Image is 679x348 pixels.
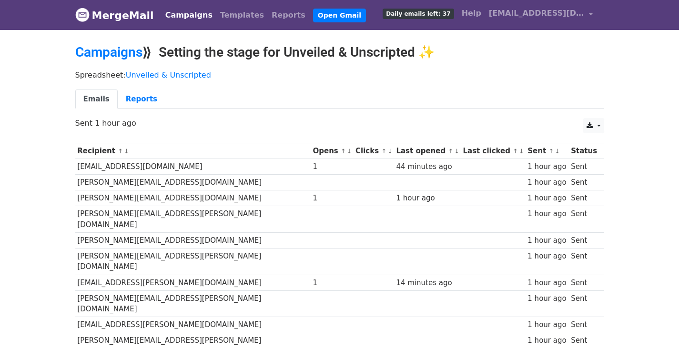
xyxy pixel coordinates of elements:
[268,6,309,25] a: Reports
[485,4,597,26] a: [EMAIL_ADDRESS][DOMAIN_NAME]
[75,5,154,25] a: MergeMail
[75,8,90,22] img: MergeMail logo
[458,4,485,23] a: Help
[461,143,526,159] th: Last clicked
[527,251,566,262] div: 1 hour ago
[75,44,142,60] a: Campaigns
[118,89,165,109] a: Reports
[568,206,599,233] td: Sent
[162,6,216,25] a: Campaigns
[75,249,311,275] td: [PERSON_NAME][EMAIL_ADDRESS][PERSON_NAME][DOMAIN_NAME]
[75,317,311,333] td: [EMAIL_ADDRESS][PERSON_NAME][DOMAIN_NAME]
[75,175,311,190] td: [PERSON_NAME][EMAIL_ADDRESS][DOMAIN_NAME]
[526,143,569,159] th: Sent
[313,278,351,288] div: 1
[519,148,524,155] a: ↓
[75,190,311,206] td: [PERSON_NAME][EMAIL_ADDRESS][DOMAIN_NAME]
[489,8,584,19] span: [EMAIL_ADDRESS][DOMAIN_NAME]
[313,9,366,22] a: Open Gmail
[568,275,599,290] td: Sent
[568,249,599,275] td: Sent
[75,206,311,233] td: [PERSON_NAME][EMAIL_ADDRESS][PERSON_NAME][DOMAIN_NAME]
[454,148,459,155] a: ↓
[311,143,354,159] th: Opens
[568,159,599,175] td: Sent
[396,193,458,204] div: 1 hour ago
[75,143,311,159] th: Recipient
[75,70,604,80] p: Spreadsheet:
[527,193,566,204] div: 1 hour ago
[118,148,123,155] a: ↑
[396,278,458,288] div: 14 minutes ago
[448,148,453,155] a: ↑
[568,190,599,206] td: Sent
[527,235,566,246] div: 1 hour ago
[513,148,518,155] a: ↑
[124,148,129,155] a: ↓
[396,161,458,172] div: 44 minutes ago
[394,143,461,159] th: Last opened
[75,233,311,249] td: [PERSON_NAME][EMAIL_ADDRESS][DOMAIN_NAME]
[75,89,118,109] a: Emails
[379,4,457,23] a: Daily emails left: 37
[347,148,352,155] a: ↓
[568,175,599,190] td: Sent
[527,293,566,304] div: 1 hour ago
[341,148,346,155] a: ↑
[381,148,386,155] a: ↑
[75,159,311,175] td: [EMAIL_ADDRESS][DOMAIN_NAME]
[313,161,351,172] div: 1
[126,70,211,80] a: Unveiled & Unscripted
[313,193,351,204] div: 1
[75,44,604,60] h2: ⟫ Setting the stage for Unveiled & Unscripted ✨
[568,290,599,317] td: Sent
[527,278,566,288] div: 1 hour ago
[527,335,566,346] div: 1 hour ago
[216,6,268,25] a: Templates
[555,148,560,155] a: ↓
[353,143,394,159] th: Clicks
[527,177,566,188] div: 1 hour ago
[548,148,554,155] a: ↑
[75,118,604,128] p: Sent 1 hour ago
[383,9,454,19] span: Daily emails left: 37
[568,317,599,333] td: Sent
[527,161,566,172] div: 1 hour ago
[527,209,566,219] div: 1 hour ago
[568,233,599,249] td: Sent
[75,290,311,317] td: [PERSON_NAME][EMAIL_ADDRESS][PERSON_NAME][DOMAIN_NAME]
[527,319,566,330] div: 1 hour ago
[75,275,311,290] td: [EMAIL_ADDRESS][PERSON_NAME][DOMAIN_NAME]
[387,148,393,155] a: ↓
[568,143,599,159] th: Status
